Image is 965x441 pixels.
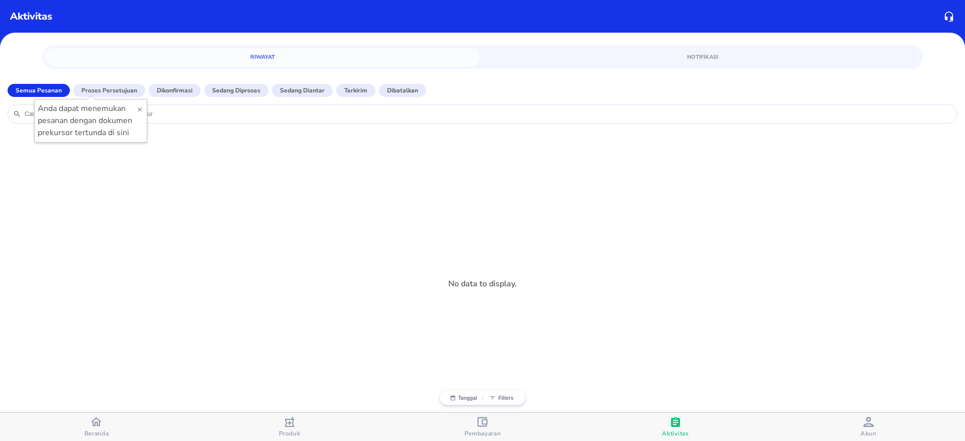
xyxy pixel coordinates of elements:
p: Sedang diantar [280,86,325,95]
input: Cari nama produk, distributor, atau nomor faktur [24,110,952,118]
button: Dikonfirmasi [149,84,201,97]
span: Riwayat [51,52,473,62]
p: Dikonfirmasi [157,86,192,95]
span: Aktivitas [662,429,689,437]
span: Beranda [84,429,109,437]
button: Semua Pesanan [8,84,70,97]
span: Akun [860,429,877,437]
p: Dibatalkan [387,86,418,95]
button: Akun [772,413,965,441]
span: Pembayaran [464,429,501,437]
p: Anda dapat menemukan pesanan dengan dokumen prekursor tertunda di sini [38,102,136,139]
span: Produk [279,429,301,437]
button: Dibatalkan [379,84,426,97]
div: simple tabs [42,45,923,66]
p: Terkirim [344,86,367,95]
p: Proses Persetujuan [81,86,137,95]
p: Aktivitas [10,9,52,24]
p: Sedang diproses [212,86,260,95]
p: Semua Pesanan [16,86,62,95]
p: No data to display. [448,278,517,290]
button: Pembayaran [386,413,579,441]
span: Notifikasi [492,52,914,62]
button: Filters [482,395,520,401]
a: Riwayat [45,48,479,66]
button: Sedang diproses [204,84,268,97]
button: Tanggal [445,395,482,401]
button: Proses Persetujuan [73,84,145,97]
button: Terkirim [336,84,375,97]
button: Produk [193,413,386,441]
button: Aktivitas [579,413,772,441]
button: Sedang diantar [272,84,333,97]
a: Notifikasi [486,48,920,66]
